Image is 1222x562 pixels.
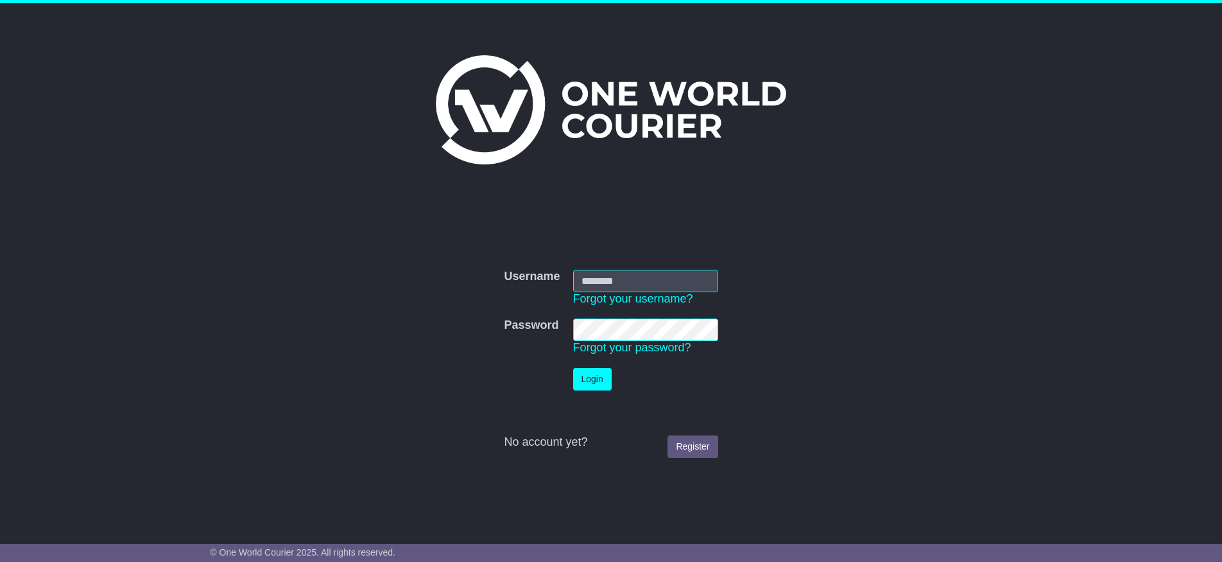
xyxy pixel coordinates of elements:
img: One World [436,55,786,164]
label: Username [504,270,560,284]
div: No account yet? [504,435,718,450]
label: Password [504,319,558,333]
a: Register [667,435,718,458]
a: Forgot your username? [573,292,693,305]
span: © One World Courier 2025. All rights reserved. [210,547,395,558]
a: Forgot your password? [573,341,691,354]
button: Login [573,368,612,391]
